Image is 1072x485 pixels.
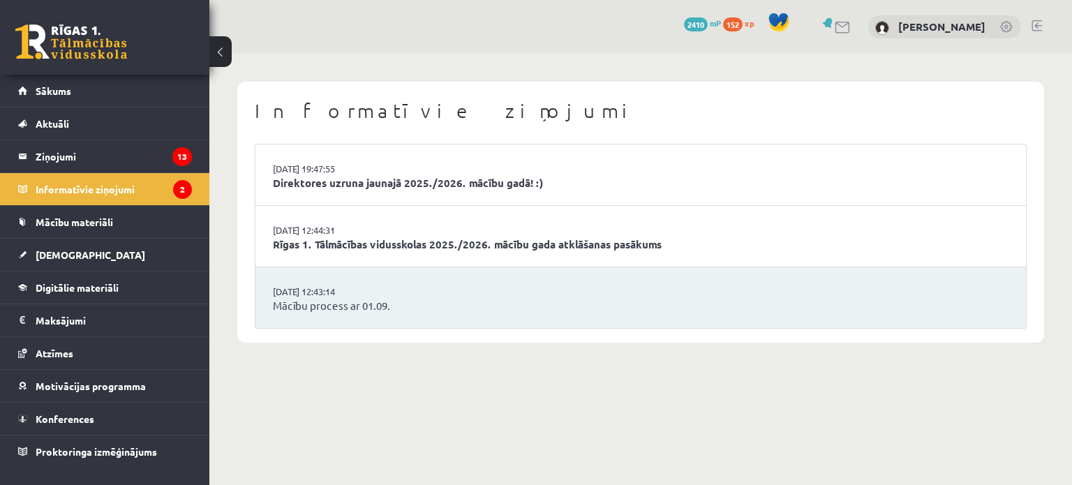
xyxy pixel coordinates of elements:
[273,162,378,176] a: [DATE] 19:47:55
[36,445,157,458] span: Proktoringa izmēģinājums
[18,304,192,336] a: Maksājumi
[875,21,889,35] img: Gļebs Golubevs
[273,223,378,237] a: [DATE] 12:44:31
[18,370,192,402] a: Motivācijas programma
[898,20,985,33] a: [PERSON_NAME]
[710,17,721,29] span: mP
[18,140,192,172] a: Ziņojumi13
[18,435,192,468] a: Proktoringa izmēģinājums
[36,347,73,359] span: Atzīmes
[18,403,192,435] a: Konferences
[273,175,1008,191] a: Direktores uzruna jaunajā 2025./2026. mācību gadā! :)
[723,17,743,31] span: 152
[36,304,192,336] legend: Maksājumi
[36,117,69,130] span: Aktuāli
[273,285,378,299] a: [DATE] 12:43:14
[723,17,761,29] a: 152 xp
[36,412,94,425] span: Konferences
[172,147,192,166] i: 13
[684,17,721,29] a: 2410 mP
[36,216,113,228] span: Mācību materiāli
[18,75,192,107] a: Sākums
[255,99,1027,123] h1: Informatīvie ziņojumi
[36,248,145,261] span: [DEMOGRAPHIC_DATA]
[36,173,192,205] legend: Informatīvie ziņojumi
[745,17,754,29] span: xp
[36,140,192,172] legend: Ziņojumi
[36,84,71,97] span: Sākums
[15,24,127,59] a: Rīgas 1. Tālmācības vidusskola
[18,173,192,205] a: Informatīvie ziņojumi2
[18,107,192,140] a: Aktuāli
[18,337,192,369] a: Atzīmes
[273,237,1008,253] a: Rīgas 1. Tālmācības vidusskolas 2025./2026. mācību gada atklāšanas pasākums
[18,206,192,238] a: Mācību materiāli
[273,298,1008,314] a: Mācību process ar 01.09.
[18,271,192,304] a: Digitālie materiāli
[36,380,146,392] span: Motivācijas programma
[36,281,119,294] span: Digitālie materiāli
[684,17,708,31] span: 2410
[173,180,192,199] i: 2
[18,239,192,271] a: [DEMOGRAPHIC_DATA]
